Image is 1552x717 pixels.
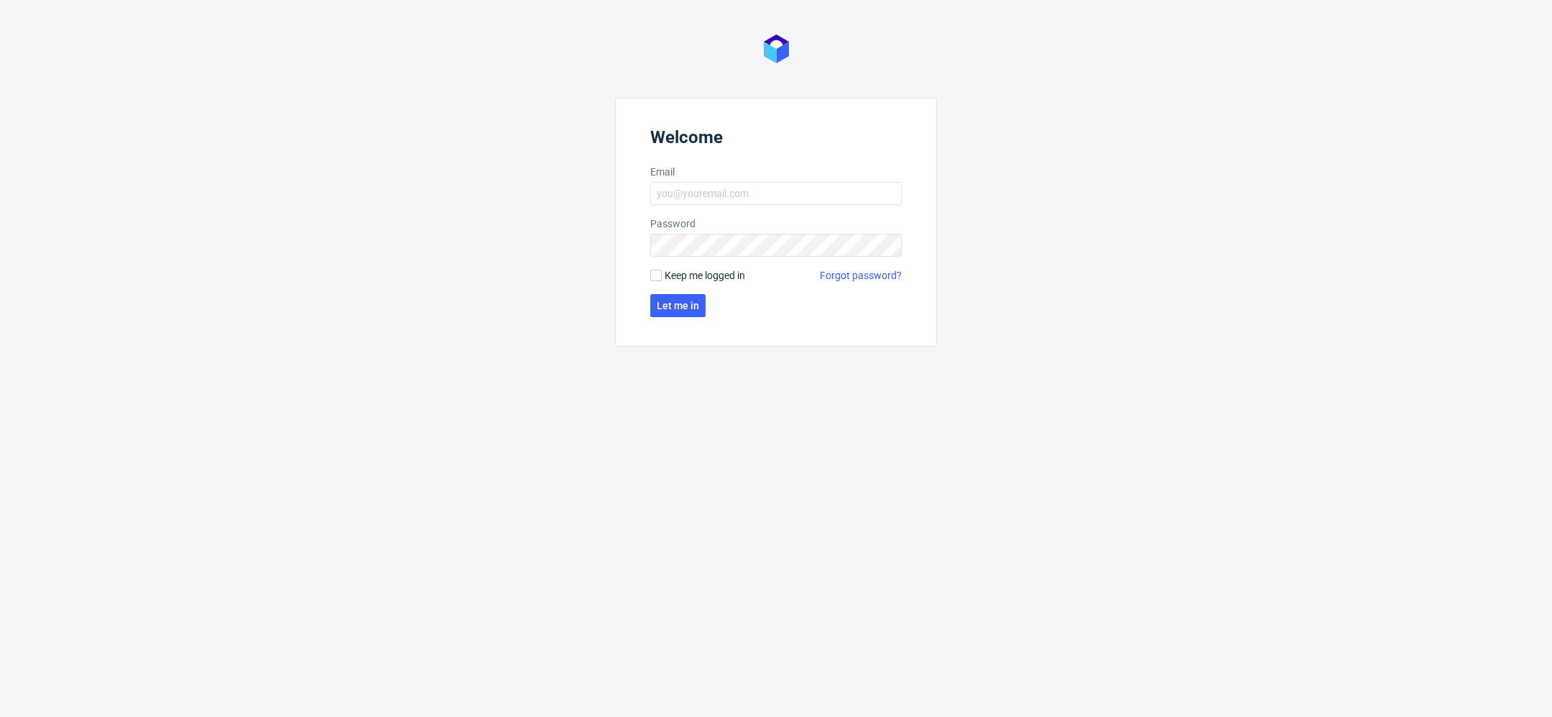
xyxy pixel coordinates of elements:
button: Let me in [650,294,706,317]
a: Forgot password? [820,268,902,283]
span: Keep me logged in [665,268,745,283]
span: Let me in [657,301,699,311]
input: you@youremail.com [650,182,902,205]
label: Password [650,216,902,231]
header: Welcome [650,127,902,153]
label: Email [650,165,902,179]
